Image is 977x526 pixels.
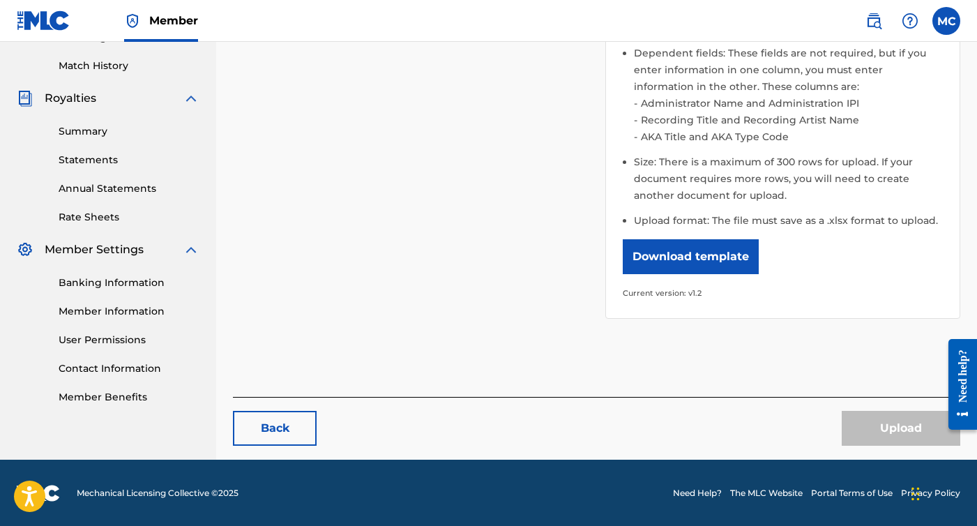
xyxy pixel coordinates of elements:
a: The MLC Website [730,487,803,499]
img: Top Rightsholder [124,13,141,29]
a: Banking Information [59,276,199,290]
li: AKA Title and AKA Type Code [637,128,944,145]
a: Rate Sheets [59,210,199,225]
div: User Menu [932,7,960,35]
p: Current version: v1.2 [623,285,944,301]
li: Administrator Name and Administration IPI [637,95,944,112]
li: Upload format: The file must save as a .xlsx format to upload. [634,212,944,229]
button: Download template [623,239,759,274]
li: Recording Title and Recording Artist Name [637,112,944,128]
a: Annual Statements [59,181,199,196]
img: help [902,13,918,29]
a: Portal Terms of Use [811,487,893,499]
span: Mechanical Licensing Collective © 2025 [77,487,238,499]
img: Member Settings [17,241,33,258]
a: Match History [59,59,199,73]
a: Statements [59,153,199,167]
iframe: Chat Widget [907,459,977,526]
div: Help [896,7,924,35]
img: Royalties [17,90,33,107]
img: expand [183,90,199,107]
a: Public Search [860,7,888,35]
a: Member Benefits [59,390,199,405]
span: Member Settings [45,241,144,258]
a: Summary [59,124,199,139]
img: search [865,13,882,29]
a: Member Information [59,304,199,319]
a: User Permissions [59,333,199,347]
span: Royalties [45,90,96,107]
a: Contact Information [59,361,199,376]
a: Need Help? [673,487,722,499]
a: Privacy Policy [901,487,960,499]
img: MLC Logo [17,10,70,31]
a: Back [233,411,317,446]
li: Dependent fields: These fields are not required, but if you enter information in one column, you ... [634,45,944,153]
li: Size: There is a maximum of 300 rows for upload. If your document requires more rows, you will ne... [634,153,944,212]
img: expand [183,241,199,258]
img: logo [17,485,60,502]
iframe: Resource Center [938,325,977,444]
div: Drag [911,473,920,515]
span: Member [149,13,198,29]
